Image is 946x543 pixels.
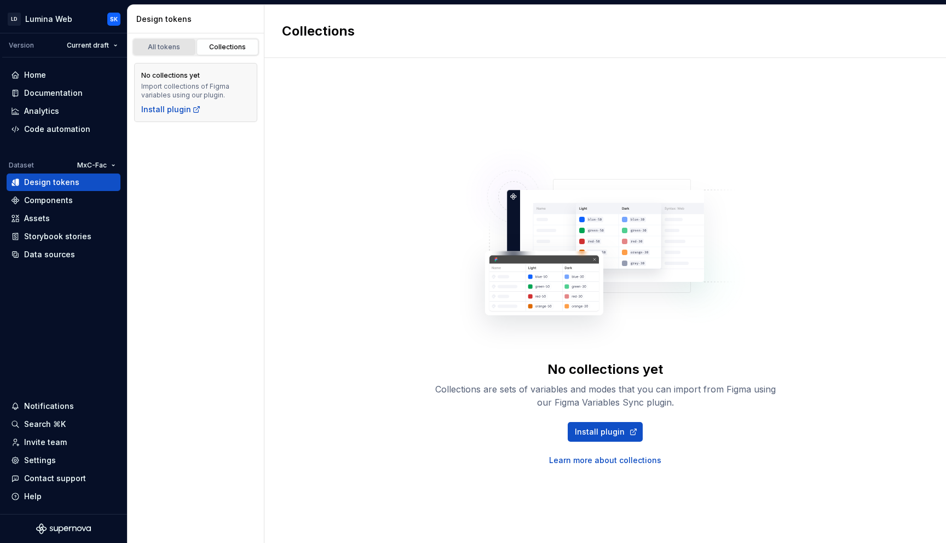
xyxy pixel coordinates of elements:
a: Documentation [7,84,120,102]
a: Components [7,192,120,209]
div: Notifications [24,401,74,412]
div: All tokens [137,43,192,51]
div: Components [24,195,73,206]
div: Lumina Web [25,14,72,25]
div: LD [8,13,21,26]
a: Install plugin [141,104,201,115]
div: Dataset [9,161,34,170]
span: Current draft [67,41,109,50]
a: Data sources [7,246,120,263]
div: Search ⌘K [24,419,66,430]
svg: Supernova Logo [36,523,91,534]
div: Collections are sets of variables and modes that you can import from Figma using our Figma Variab... [430,383,781,409]
div: No collections yet [141,71,200,80]
div: Code automation [24,124,90,135]
a: Storybook stories [7,228,120,245]
div: Contact support [24,473,86,484]
div: SK [110,15,118,24]
div: Assets [24,213,50,224]
a: Analytics [7,102,120,120]
div: Analytics [24,106,59,117]
button: MxC-Fac [72,158,120,173]
div: Design tokens [136,14,259,25]
div: Settings [24,455,56,466]
span: Install plugin [575,426,625,437]
a: Settings [7,452,120,469]
a: Code automation [7,120,120,138]
a: Design tokens [7,174,120,191]
a: Install plugin [568,422,643,442]
div: Documentation [24,88,83,99]
button: Current draft [62,38,123,53]
h2: Collections [282,22,355,40]
a: Assets [7,210,120,227]
div: Version [9,41,34,50]
button: Contact support [7,470,120,487]
button: Search ⌘K [7,415,120,433]
div: Design tokens [24,177,79,188]
button: Help [7,488,120,505]
span: MxC-Fac [77,161,107,170]
div: Import collections of Figma variables using our plugin. [141,82,250,100]
div: Help [24,491,42,502]
div: Collections [200,43,255,51]
div: Home [24,70,46,80]
a: Invite team [7,434,120,451]
div: Invite team [24,437,67,448]
div: Storybook stories [24,231,91,242]
div: Data sources [24,249,75,260]
a: Home [7,66,120,84]
a: Learn more about collections [549,455,661,466]
button: Notifications [7,397,120,415]
div: No collections yet [547,361,663,378]
button: LDLumina WebSK [2,7,125,31]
